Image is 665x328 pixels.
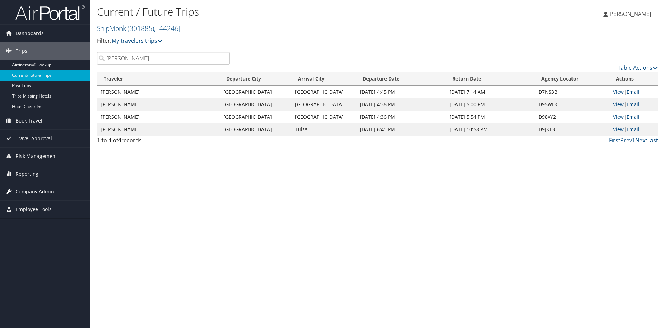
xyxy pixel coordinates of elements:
td: | [610,123,658,136]
td: [GEOGRAPHIC_DATA] [292,98,356,111]
td: [DATE] 5:00 PM [446,98,535,111]
span: Company Admin [16,183,54,200]
a: Prev [620,136,632,144]
td: [GEOGRAPHIC_DATA] [220,111,292,123]
td: | [610,111,658,123]
th: Return Date: activate to sort column ascending [446,72,535,86]
a: Table Actions [618,64,658,72]
span: ( 301885 ) [128,24,154,33]
img: airportal-logo.png [15,5,85,21]
td: [DATE] 10:58 PM [446,123,535,136]
td: D9JKT3 [535,123,609,136]
span: [PERSON_NAME] [608,10,651,18]
th: Agency Locator: activate to sort column ascending [535,72,609,86]
a: 1 [632,136,635,144]
span: Travel Approval [16,130,52,147]
span: Dashboards [16,25,44,42]
span: Trips [16,42,27,60]
td: [PERSON_NAME] [97,86,220,98]
a: Email [627,89,639,95]
a: Email [627,113,639,120]
td: [DATE] 4:45 PM [356,86,446,98]
th: Actions [610,72,658,86]
span: Reporting [16,165,38,183]
td: [DATE] 4:36 PM [356,98,446,111]
a: Next [635,136,647,144]
h1: Current / Future Trips [97,5,471,19]
td: [GEOGRAPHIC_DATA] [292,86,356,98]
a: View [613,113,624,120]
td: [GEOGRAPHIC_DATA] [220,98,292,111]
td: [PERSON_NAME] [97,98,220,111]
span: Employee Tools [16,201,52,218]
div: 1 to 4 of records [97,136,230,148]
a: My travelers trips [112,37,163,44]
td: D7NS3B [535,86,609,98]
span: 4 [118,136,121,144]
td: [GEOGRAPHIC_DATA] [220,86,292,98]
th: Departure City: activate to sort column ascending [220,72,292,86]
td: [DATE] 5:54 PM [446,111,535,123]
td: | [610,86,658,98]
td: [DATE] 7:14 AM [446,86,535,98]
td: | [610,98,658,111]
td: [DATE] 4:36 PM [356,111,446,123]
td: [DATE] 6:41 PM [356,123,446,136]
a: View [613,101,624,108]
a: ShipMonk [97,24,180,33]
a: View [613,89,624,95]
a: Email [627,126,639,133]
td: D95WDC [535,98,609,111]
th: Traveler: activate to sort column ascending [97,72,220,86]
span: Book Travel [16,112,42,129]
a: Email [627,101,639,108]
td: [GEOGRAPHIC_DATA] [220,123,292,136]
td: Tulsa [292,123,356,136]
td: D98XY2 [535,111,609,123]
td: [PERSON_NAME] [97,123,220,136]
a: Last [647,136,658,144]
th: Arrival City: activate to sort column ascending [292,72,356,86]
p: Filter: [97,36,471,45]
a: View [613,126,624,133]
span: , [ 44246 ] [154,24,180,33]
a: First [609,136,620,144]
input: Search Traveler or Arrival City [97,52,230,65]
td: [PERSON_NAME] [97,111,220,123]
span: Risk Management [16,148,57,165]
td: [GEOGRAPHIC_DATA] [292,111,356,123]
a: [PERSON_NAME] [603,3,658,24]
th: Departure Date: activate to sort column descending [356,72,446,86]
